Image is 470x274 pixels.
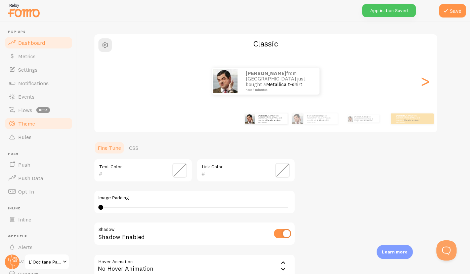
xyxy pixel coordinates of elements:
[24,254,70,270] a: L'Occitane Panama
[307,122,334,123] small: hace 4 minutos
[18,120,35,127] span: Theme
[4,76,73,90] a: Notifications
[292,113,303,124] img: Fomo
[246,71,313,92] p: from [GEOGRAPHIC_DATA] just bought a
[18,66,38,73] span: Settings
[8,152,73,156] span: Push
[307,114,323,117] strong: [PERSON_NAME]
[421,57,429,105] div: Next slide
[8,206,73,211] span: Inline
[396,114,412,117] strong: [PERSON_NAME]
[94,141,125,155] a: Fine Tune
[258,114,285,123] p: from [GEOGRAPHIC_DATA] just bought a
[18,39,45,46] span: Dashboard
[246,88,311,92] small: hace 4 minutos
[18,161,30,168] span: Push
[4,213,73,226] a: Inline
[4,117,73,130] a: Theme
[354,115,377,123] p: from [GEOGRAPHIC_DATA] just bought a
[18,244,33,250] span: Alerts
[4,130,73,144] a: Rules
[246,70,286,76] strong: [PERSON_NAME]
[436,240,457,261] iframe: Help Scout Beacon - Open
[382,249,408,255] p: Learn more
[94,38,437,49] h2: Classic
[18,93,35,100] span: Events
[404,119,419,122] a: Metallica t-shirt
[315,119,329,122] a: Metallica t-shirt
[125,141,142,155] a: CSS
[4,36,73,49] a: Dashboard
[213,69,238,93] img: Fomo
[258,114,274,117] strong: [PERSON_NAME]
[4,63,73,76] a: Settings
[18,107,32,113] span: Flows
[4,49,73,63] a: Metrics
[266,119,281,122] a: Metallica t-shirt
[4,185,73,198] a: Opt-In
[8,30,73,34] span: Pop-ups
[4,158,73,171] a: Push
[94,222,295,246] div: Shadow Enabled
[29,258,61,266] span: L'Occitane Panama
[4,240,73,254] a: Alerts
[377,245,413,259] div: Learn more
[18,216,31,223] span: Inline
[396,122,422,123] small: hace 4 minutos
[4,90,73,103] a: Events
[18,134,32,140] span: Rules
[361,119,372,122] a: Metallica t-shirt
[18,175,43,181] span: Push Data
[4,171,73,185] a: Push Data
[354,116,368,118] strong: [PERSON_NAME]
[362,4,416,17] div: Application Saved
[347,116,353,122] img: Fomo
[18,188,34,195] span: Opt-In
[396,114,423,123] p: from [GEOGRAPHIC_DATA] just bought a
[4,103,73,117] a: Flows beta
[7,2,41,19] img: fomo-relay-logo-orange.svg
[18,80,49,87] span: Notifications
[8,234,73,239] span: Get Help
[36,107,50,113] span: beta
[258,122,284,123] small: hace 4 minutos
[266,81,302,88] a: Metallica t-shirt
[307,114,335,123] p: from [GEOGRAPHIC_DATA] just bought a
[245,114,255,124] img: Fomo
[98,195,291,201] label: Image Padding
[18,53,36,60] span: Metrics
